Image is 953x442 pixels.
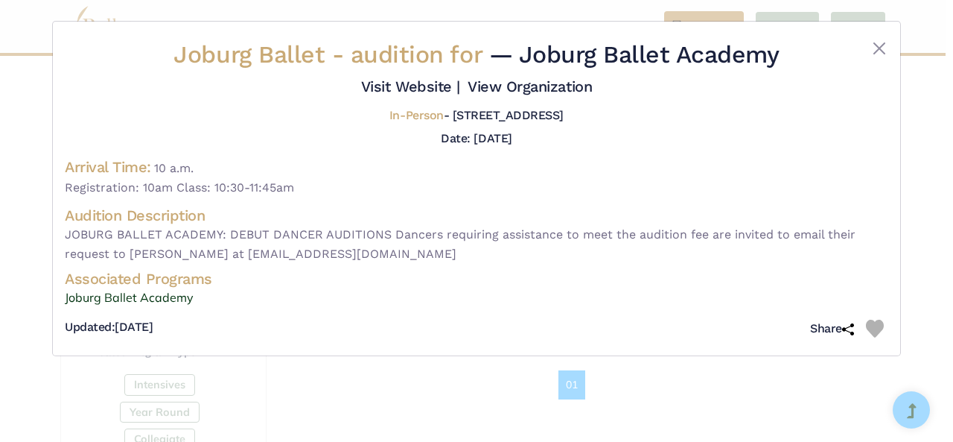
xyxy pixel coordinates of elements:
[389,108,444,122] span: In-Person
[65,288,888,308] a: Joburg Ballet Academy
[468,78,592,95] a: View Organization
[361,78,460,95] a: Visit Website |
[65,206,888,225] h4: Audition Description
[65,320,153,335] h5: [DATE]
[65,158,151,176] h4: Arrival Time:
[870,40,888,57] button: Close
[173,40,488,69] span: Joburg Ballet -
[441,131,511,145] h5: Date: [DATE]
[489,40,780,69] span: — Joburg Ballet Academy
[65,178,888,198] span: Registration: 10am Class: 10:30-11:45am
[154,161,194,175] span: 10 a.m.
[65,320,115,334] span: Updated:
[351,40,482,69] span: audition for
[810,321,854,337] h5: Share
[65,225,888,263] span: JOBURG BALLET ACADEMY: DEBUT DANCER AUDITIONS Dancers requiring assistance to meet the audition f...
[65,269,888,288] h4: Associated Programs
[389,108,564,124] h5: - [STREET_ADDRESS]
